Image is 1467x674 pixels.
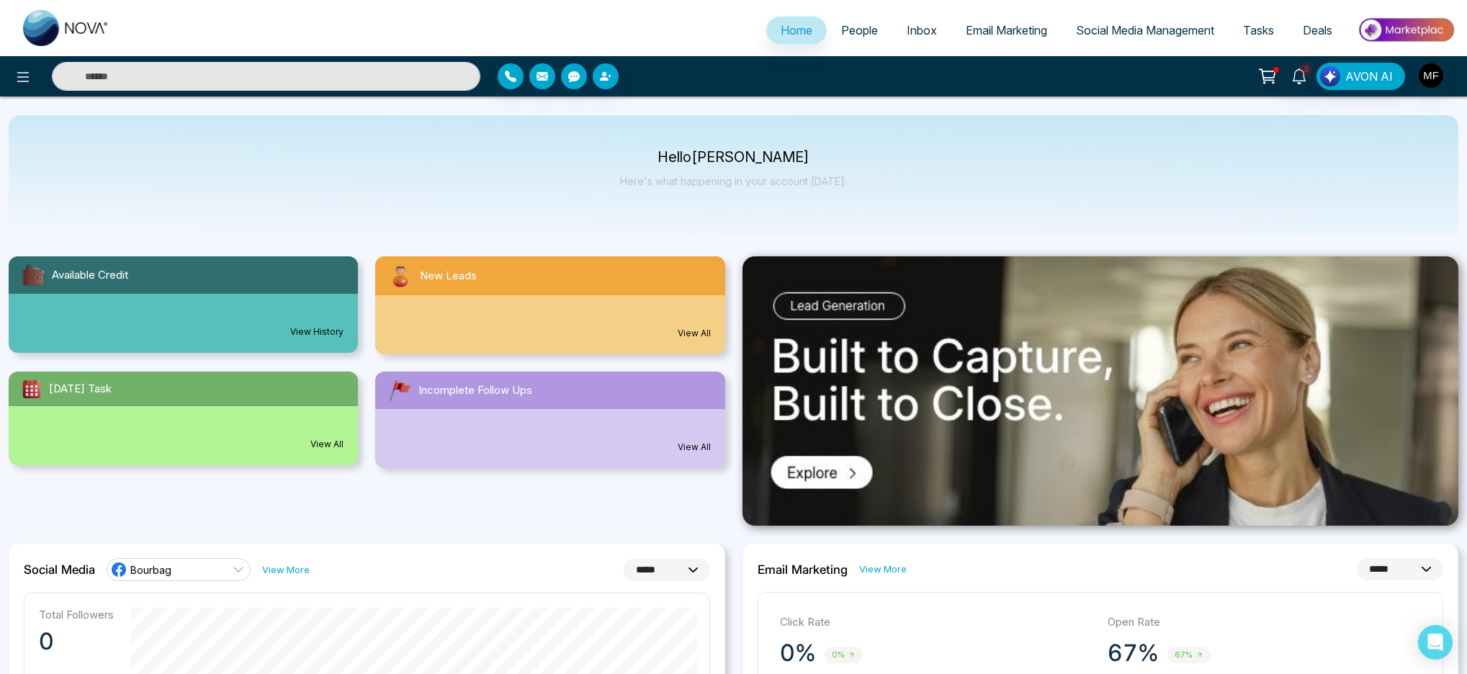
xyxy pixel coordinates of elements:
[951,17,1062,44] a: Email Marketing
[23,10,109,46] img: Nova CRM Logo
[1229,17,1288,44] a: Tasks
[418,382,532,399] span: Incomplete Follow Ups
[1299,63,1312,76] span: 3
[1076,23,1214,37] span: Social Media Management
[678,441,711,454] a: View All
[766,17,827,44] a: Home
[1167,647,1211,663] span: 67%
[781,23,812,37] span: Home
[841,23,878,37] span: People
[24,562,95,577] h2: Social Media
[1320,66,1340,86] img: Lead Flow
[758,562,848,577] h2: Email Marketing
[907,23,937,37] span: Inbox
[1243,23,1274,37] span: Tasks
[1282,63,1316,88] a: 3
[387,262,414,289] img: newLeads.svg
[1108,639,1159,668] p: 67%
[620,175,847,187] p: Here's what happening in your account [DATE].
[780,614,1093,631] p: Click Rate
[892,17,951,44] a: Inbox
[420,268,477,284] span: New Leads
[1345,68,1393,85] span: AVON AI
[825,647,863,663] span: 0%
[780,639,816,668] p: 0%
[290,325,344,338] a: View History
[966,23,1047,37] span: Email Marketing
[1062,17,1229,44] a: Social Media Management
[1419,63,1443,88] img: User Avatar
[20,262,46,288] img: availableCredit.svg
[620,151,847,163] p: Hello [PERSON_NAME]
[827,17,892,44] a: People
[859,562,907,576] a: View More
[310,438,344,451] a: View All
[1418,625,1453,660] div: Open Intercom Messenger
[49,381,112,397] span: [DATE] Task
[39,627,114,656] p: 0
[1108,614,1421,631] p: Open Rate
[367,256,733,354] a: New LeadsView All
[262,563,310,577] a: View More
[1303,23,1332,37] span: Deals
[39,608,114,621] p: Total Followers
[367,372,733,468] a: Incomplete Follow UpsView All
[1316,63,1405,90] button: AVON AI
[20,377,43,400] img: todayTask.svg
[1288,17,1347,44] a: Deals
[678,327,711,340] a: View All
[743,256,1459,526] img: .
[130,563,171,577] span: Bourbag
[1354,14,1458,46] img: Market-place.gif
[52,267,128,284] span: Available Credit
[387,377,413,403] img: followUps.svg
